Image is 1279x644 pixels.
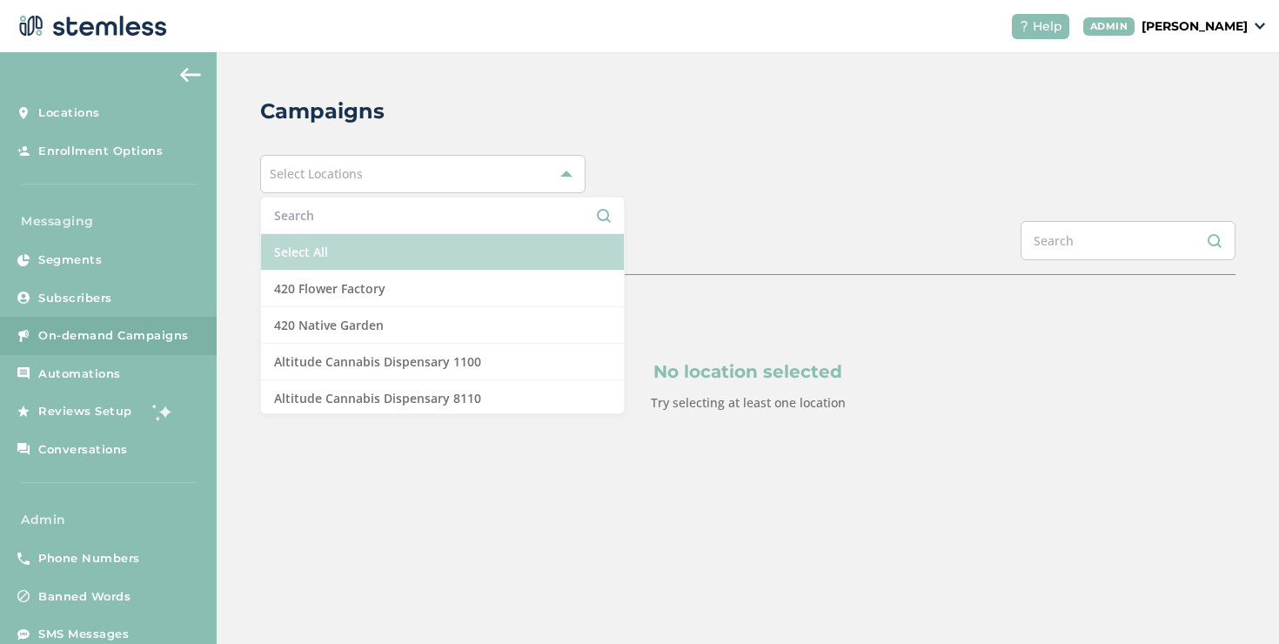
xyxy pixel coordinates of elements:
[38,327,189,345] span: On-demand Campaigns
[344,359,1152,385] p: No location selected
[261,234,624,271] li: Select All
[38,366,121,383] span: Automations
[261,344,624,380] li: Altitude Cannabis Dispensary 1100
[38,626,129,643] span: SMS Messages
[38,252,102,269] span: Segments
[651,394,846,411] label: Try selecting at least one location
[145,394,180,429] img: glitter-stars-b7820f95.gif
[261,271,624,307] li: 420 Flower Factory
[260,96,385,127] h2: Campaigns
[38,588,131,606] span: Banned Words
[38,550,140,567] span: Phone Numbers
[14,9,167,44] img: logo-dark-0685b13c.svg
[274,206,611,225] input: Search
[270,165,363,182] span: Select Locations
[38,104,100,122] span: Locations
[1083,17,1135,36] div: ADMIN
[1142,17,1248,36] p: [PERSON_NAME]
[38,290,112,307] span: Subscribers
[38,143,163,160] span: Enrollment Options
[1019,21,1029,31] img: icon-help-white-03924b79.svg
[1192,560,1279,644] iframe: Chat Widget
[1021,221,1235,260] input: Search
[38,403,132,420] span: Reviews Setup
[38,441,128,459] span: Conversations
[261,380,624,417] li: Altitude Cannabis Dispensary 8110
[1033,17,1062,36] span: Help
[261,307,624,344] li: 420 Native Garden
[1255,23,1265,30] img: icon_down-arrow-small-66adaf34.svg
[180,68,201,82] img: icon-arrow-back-accent-c549486e.svg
